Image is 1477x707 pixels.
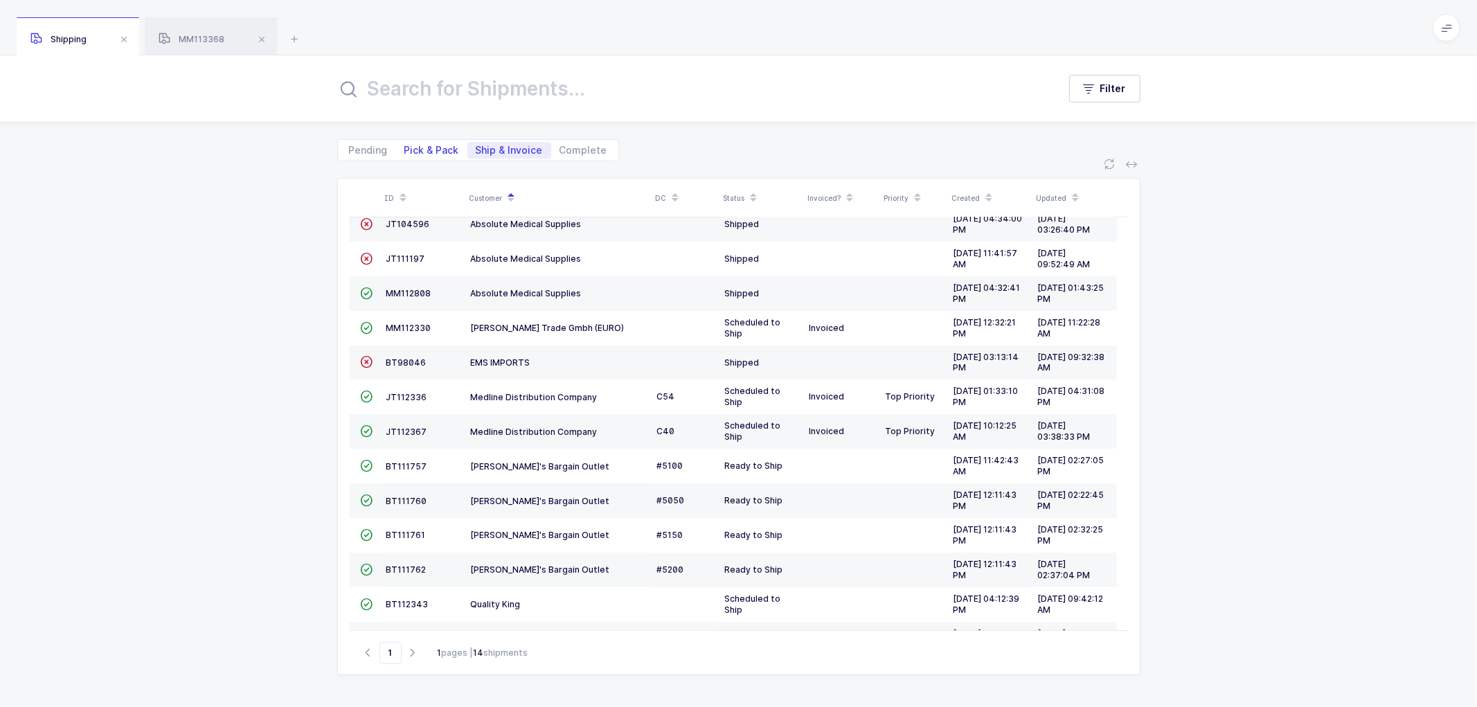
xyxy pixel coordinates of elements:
span:  [361,253,373,264]
span: Top Priority [886,391,936,402]
span: [DATE] 09:32:38 AM [1038,352,1105,373]
b: 1 [438,647,442,658]
span: [DATE] 01:33:10 PM [954,386,1019,407]
span: [DATE] 11:41:57 AM [954,248,1018,269]
span: C40 [657,426,675,436]
span: BT98046 [386,357,427,368]
div: Updated [1037,186,1113,210]
span: [DATE] 12:11:43 PM [954,524,1017,546]
span: BT111757 [386,461,427,472]
span: [DATE] 12:11:43 PM [954,490,1017,511]
span: Ship & Invoice [476,145,543,155]
span: Shipped [725,219,760,229]
div: Invoiced [809,323,875,334]
span: [DATE] 03:26:40 PM [1038,213,1091,235]
span: MM112808 [386,288,431,298]
span: Absolute Medical Supplies [471,253,582,264]
span: JT111197 [386,253,425,264]
span: BT111760 [386,496,427,506]
input: Search for Shipments... [337,72,1041,105]
span:  [361,219,373,229]
span: [PERSON_NAME]'s Bargain Outlet [471,496,610,506]
span: Scheduled to Ship [725,317,781,339]
div: Invoiced [809,426,875,437]
span:  [361,530,373,540]
span: Quality King [471,599,521,609]
span: [DATE] 11:22:28 AM [1038,317,1101,339]
span: [DATE] 02:22:45 PM [1038,490,1104,511]
span:  [361,288,373,298]
span: Scheduled to Ship [725,386,781,407]
span: Shipped [725,253,760,264]
span: BT111761 [386,530,426,540]
span: MM112330 [386,323,431,333]
div: Status [724,186,800,210]
span: [DATE] 01:43:25 PM [1038,283,1104,304]
span: [DATE] 04:32:51 PM [954,628,1020,650]
button: Filter [1069,75,1140,102]
span: Filter [1100,82,1126,96]
span: EMS IMPORTS [471,357,530,368]
span: #5200 [657,564,684,575]
div: Customer [469,186,647,210]
span: Pending [349,145,388,155]
span: [PERSON_NAME] Trade Gmbh (EURO) [471,323,625,333]
span: Pick & Pack [404,145,459,155]
span: [DATE] 03:38:33 PM [1038,420,1091,442]
span: JT104596 [386,219,430,229]
span:  [361,323,373,333]
span: Ready to Ship [725,460,783,471]
span: MM113368 [159,34,224,44]
span: [DATE] 12:11:43 PM [954,559,1017,580]
span: #5050 [657,495,685,505]
div: ID [385,186,461,210]
span: Shipping [30,34,87,44]
span:  [361,495,373,505]
span: [DATE] 10:12:25 AM [954,420,1017,442]
span: [DATE] 09:42:12 AM [1038,593,1104,615]
span: [DATE] 09:52:49 AM [1038,248,1091,269]
span:  [361,460,373,471]
div: Created [952,186,1028,210]
div: Invoiced [809,391,875,402]
span:  [361,564,373,575]
span: [DATE] 02:27:05 PM [1038,455,1104,476]
span: Ready to Ship [725,495,783,505]
span: Medline Distribution Company [471,427,598,437]
span:  [361,391,373,402]
span:  [361,357,373,367]
span: BT111762 [386,564,427,575]
span: Medline Distribution Company [471,392,598,402]
span: [PERSON_NAME]'s Bargain Outlet [471,461,610,472]
b: 14 [474,647,484,658]
span: [DATE] 04:32:41 PM [954,283,1021,304]
span: C54 [657,391,675,402]
span: #5150 [657,530,683,540]
span: [DATE] 02:37:04 PM [1038,559,1091,580]
span: Complete [560,145,607,155]
div: pages | shipments [438,647,528,659]
span: Scheduled to Ship [725,420,781,442]
div: DC [656,186,715,210]
span: [PERSON_NAME]'s Bargain Outlet [471,564,610,575]
span: [DATE] 11:42:43 AM [954,455,1019,476]
span: Shipped [725,357,760,368]
span: Shipped [725,288,760,298]
span:  [361,599,373,609]
div: Priority [884,186,944,210]
span: JT112367 [386,427,427,437]
span: Absolute Medical Supplies [471,288,582,298]
span: Ready to Ship [725,530,783,540]
span: JT112336 [386,392,427,402]
span: Go to [379,642,402,664]
span: [DATE] 12:32:21 PM [954,317,1017,339]
span: Scheduled to Ship [725,593,781,615]
span:  [361,426,373,436]
span: [DATE] 02:32:25 PM [1038,524,1104,546]
span: [DATE] 08:51:16 AM [1038,628,1103,650]
span: Absolute Medical Supplies [471,219,582,229]
span: BT112343 [386,599,429,609]
span: [PERSON_NAME]'s Bargain Outlet [471,530,610,540]
span: Ready to Ship [725,564,783,575]
span: Top Priority [886,426,936,436]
